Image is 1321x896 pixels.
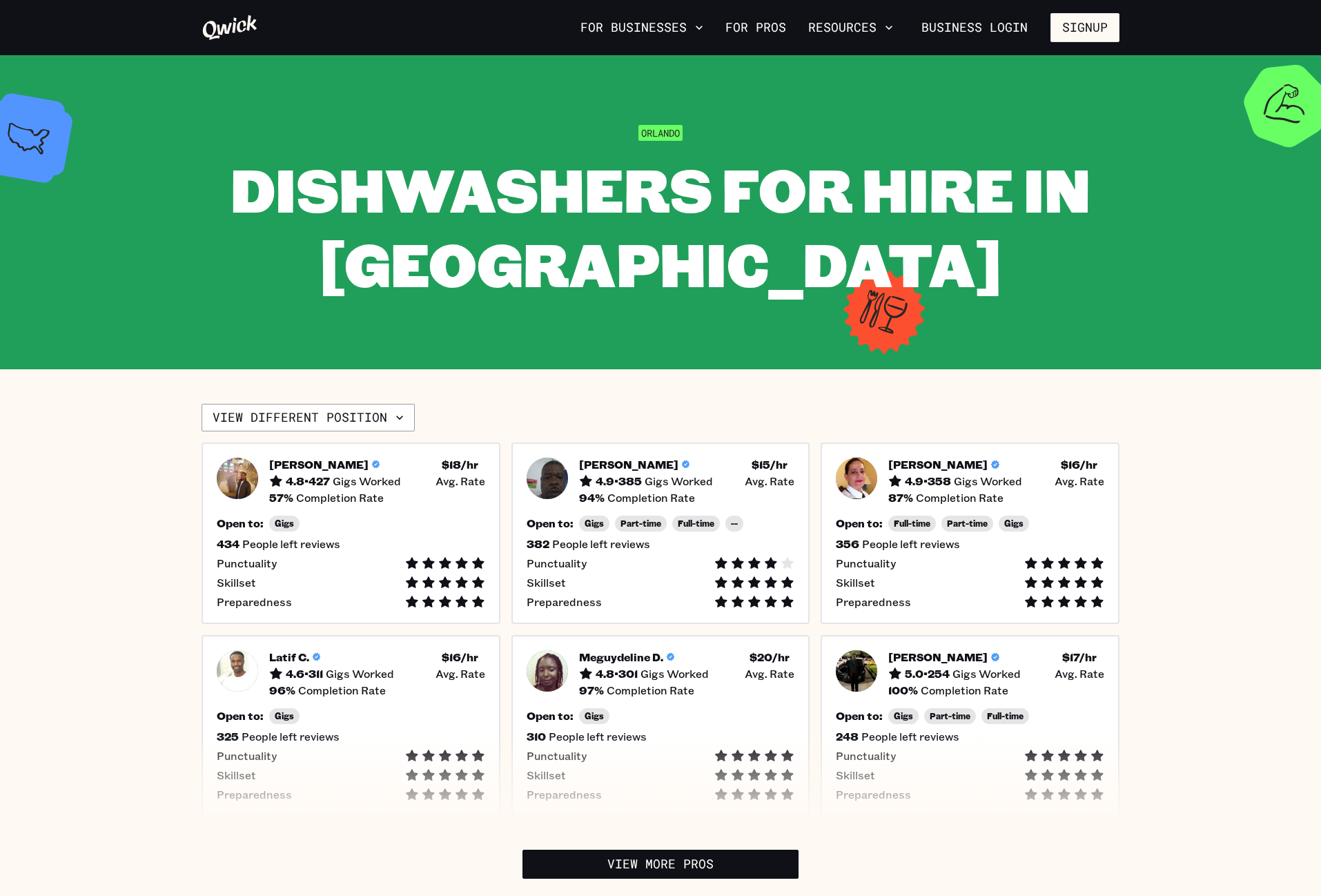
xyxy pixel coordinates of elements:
h5: [PERSON_NAME] [579,458,678,471]
span: Punctuality [217,749,277,763]
h5: 5.0 • 254 [905,667,950,681]
span: Avg. Rate [1055,667,1104,681]
span: Punctuality [527,749,587,763]
span: Skillset [217,768,256,782]
span: Completion Rate [916,491,1004,505]
h5: 87 % [888,491,913,505]
button: Pro headshotMeguydeline D.4.8•301Gigs Worked$20/hr Avg. Rate97%Completion RateOpen to:Gigs310Peop... [511,635,810,817]
h5: Open to: [836,709,883,723]
h5: $ 17 /hr [1062,650,1097,664]
h5: $ 16 /hr [442,650,478,664]
span: Full-time [678,518,714,529]
span: -- [731,518,738,529]
span: Orlando [638,125,683,141]
span: Part-time [620,518,661,529]
button: Pro headshot[PERSON_NAME]4.9•385Gigs Worked$15/hr Avg. Rate94%Completion RateOpen to:GigsPart-tim... [511,442,810,624]
a: For Pros [720,16,792,39]
h5: Open to: [836,516,883,530]
h5: Open to: [527,516,574,530]
span: Gigs [275,711,294,721]
img: Pro headshot [527,458,568,499]
h5: [PERSON_NAME] [888,458,988,471]
span: Gigs Worked [645,474,713,488]
h5: 4.8 • 301 [596,667,638,681]
span: Punctuality [836,556,896,570]
span: Full-time [987,711,1024,721]
h5: $ 15 /hr [752,458,787,471]
span: Avg. Rate [436,474,485,488]
span: Punctuality [217,556,277,570]
h5: Open to: [217,516,264,530]
span: Avg. Rate [1055,474,1104,488]
span: Preparedness [527,788,602,801]
h5: 4.8 • 427 [286,474,330,488]
h5: $ 16 /hr [1061,458,1097,471]
h5: 325 [217,730,239,743]
span: Part-time [930,711,970,721]
span: Completion Rate [296,491,384,505]
span: Dishwashers for Hire in [GEOGRAPHIC_DATA] [231,149,1090,303]
span: Skillset [217,576,256,590]
span: Gigs Worked [326,667,394,681]
h5: 248 [836,730,859,743]
span: Completion Rate [607,683,694,697]
h5: 96 % [269,683,295,697]
h5: [PERSON_NAME] [888,650,988,664]
h5: $ 20 /hr [750,650,790,664]
span: People left reviews [862,537,960,551]
h5: 57 % [269,491,293,505]
h5: 434 [217,537,239,551]
h5: 310 [527,730,546,743]
span: Gigs Worked [333,474,401,488]
span: Gigs [1004,518,1024,529]
span: Gigs [275,518,294,529]
span: Preparedness [836,595,911,609]
h5: Meguydeline D. [579,650,663,664]
span: People left reviews [242,730,340,743]
h5: 4.9 • 385 [596,474,642,488]
span: Preparedness [836,788,911,801]
button: Pro headshot[PERSON_NAME]4.9•358Gigs Worked$16/hr Avg. Rate87%Completion RateOpen to:Full-timePar... [821,442,1119,624]
h5: 97 % [579,683,604,697]
img: Pro headshot [217,650,258,692]
img: Pro headshot [527,650,568,692]
a: View More Pros [522,850,799,879]
span: Punctuality [527,556,587,570]
h5: $ 18 /hr [442,458,478,471]
button: Pro headshotLatif C.4.6•311Gigs Worked$16/hr Avg. Rate96%Completion RateOpen to:Gigs325People lef... [202,635,500,817]
h5: Open to: [527,709,574,723]
button: Pro headshot[PERSON_NAME]4.8•427Gigs Worked$18/hr Avg. Rate57%Completion RateOpen to:Gigs434Peopl... [202,442,500,624]
span: Preparedness [217,788,292,801]
h5: 94 % [579,491,605,505]
img: Pro headshot [217,458,258,499]
span: People left reviews [552,537,650,551]
span: People left reviews [549,730,647,743]
span: Gigs [894,711,913,721]
span: Avg. Rate [745,474,794,488]
h5: Open to: [217,709,264,723]
button: For Businesses [575,16,709,39]
span: Completion Rate [607,491,695,505]
h5: 382 [527,537,549,551]
span: Preparedness [527,595,602,609]
h5: 4.9 • 358 [905,474,951,488]
span: Gigs [585,711,604,721]
button: View different position [202,404,415,431]
span: Gigs Worked [640,667,709,681]
button: Pro headshot[PERSON_NAME]5.0•254Gigs Worked$17/hr Avg. Rate100%Completion RateOpen to:GigsPart-ti... [821,635,1119,817]
h5: 4.6 • 311 [286,667,323,681]
button: Resources [803,16,899,39]
span: Skillset [527,768,566,782]
span: Skillset [836,576,875,590]
span: Full-time [894,518,930,529]
h5: [PERSON_NAME] [269,458,369,471]
h5: Latif C. [269,650,309,664]
span: Completion Rate [298,683,386,697]
span: Skillset [836,768,875,782]
button: Signup [1050,13,1119,42]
